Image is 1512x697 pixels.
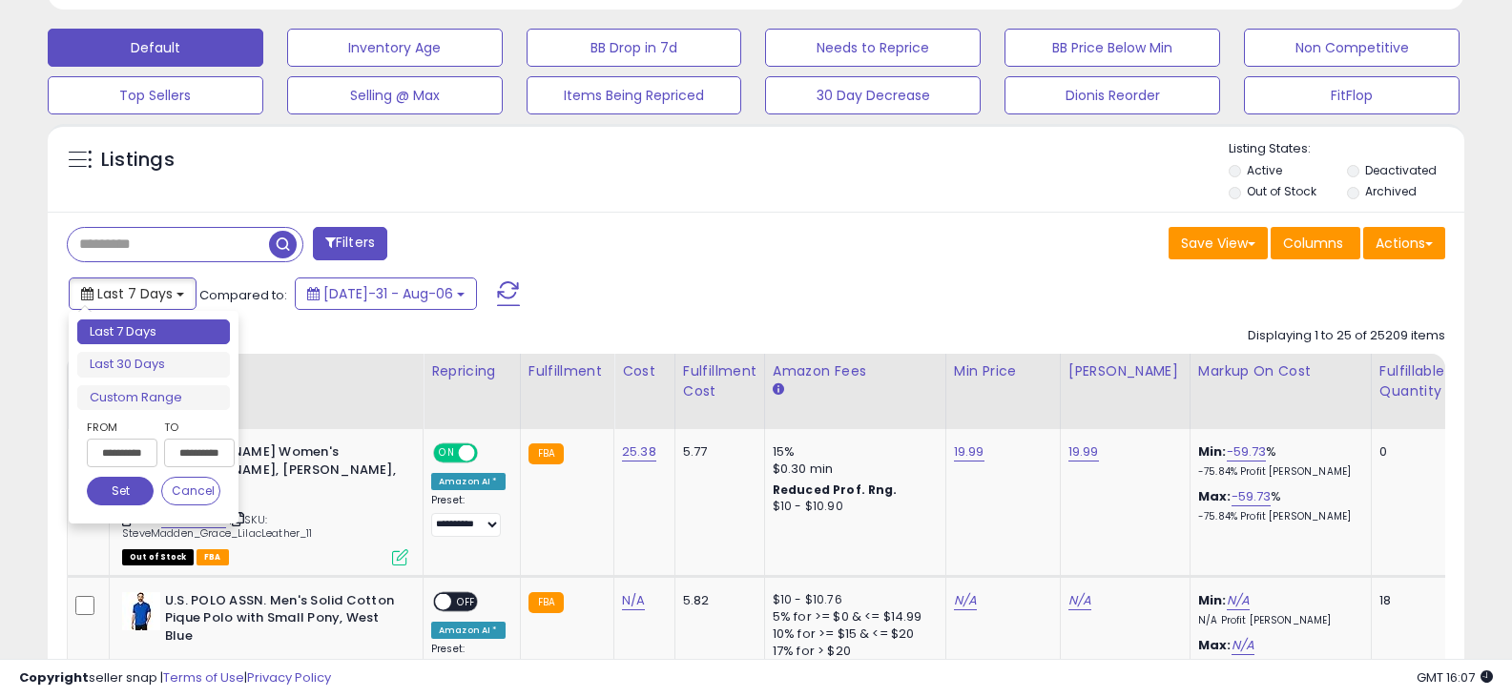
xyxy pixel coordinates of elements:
span: OFF [475,445,506,461]
button: Columns [1271,227,1360,259]
a: 19.99 [954,442,984,461]
h5: Listings [101,147,175,174]
a: -59.73 [1227,442,1267,461]
p: Listing States: [1229,140,1464,158]
span: ON [435,445,459,461]
a: N/A [1068,591,1091,610]
small: Amazon Fees. [773,381,784,399]
button: Non Competitive [1244,29,1460,67]
b: Reduced Prof. Rng. [773,482,898,498]
div: 10% for >= $15 & <= $20 [773,625,931,643]
div: seller snap | | [19,669,331,687]
div: [PERSON_NAME] [1068,361,1182,381]
div: 0 [1379,443,1439,461]
div: 5% for >= $0 & <= $14.99 [773,608,931,625]
label: Active [1247,162,1282,178]
div: Displaying 1 to 25 of 25209 items [1248,327,1445,345]
strong: Copyright [19,668,89,687]
span: [DATE]-31 - Aug-06 [323,284,453,303]
label: Archived [1365,183,1417,199]
div: % [1198,488,1357,523]
label: Deactivated [1365,162,1437,178]
button: Last 7 Days [69,277,197,310]
a: 19.99 [1068,442,1099,461]
div: Amazon AI * [431,622,506,639]
button: BB Drop in 7d [527,29,742,67]
li: Last 7 Days [77,319,230,345]
div: 5.77 [683,443,750,461]
span: | SKU: SteveMadden_Grace_LilacLeather_11 [122,512,313,541]
small: FBA [528,443,564,464]
button: Default [48,29,263,67]
a: N/A [622,591,645,610]
span: All listings that are currently out of stock and unavailable for purchase on Amazon [122,549,194,565]
div: 18 [1379,592,1439,609]
p: N/A Profit [PERSON_NAME] [1198,614,1357,627]
button: Save View [1169,227,1268,259]
p: -75.84% Profit [PERSON_NAME] [1198,510,1357,523]
b: Max: [1198,487,1232,505]
span: 2025-08-14 16:07 GMT [1417,668,1493,687]
b: [PERSON_NAME] Women's [PERSON_NAME], [PERSON_NAME], Size 11 [165,443,397,502]
button: Selling @ Max [287,76,503,114]
div: $10 - $10.76 [773,592,931,608]
p: -75.84% Profit [PERSON_NAME] [1198,465,1357,479]
div: Min Price [954,361,1052,381]
b: Min: [1198,442,1227,461]
a: -59.73 [1232,487,1272,506]
span: Compared to: [199,286,287,304]
button: Actions [1363,227,1445,259]
div: Repricing [431,361,512,381]
button: Dionis Reorder [1005,76,1220,114]
div: Amazon Fees [773,361,938,381]
span: Last 7 Days [97,284,173,303]
button: Inventory Age [287,29,503,67]
a: N/A [1227,591,1250,610]
div: $0.30 min [773,461,931,478]
div: % [1198,443,1357,479]
button: Cancel [161,477,220,505]
div: Fulfillable Quantity [1379,361,1445,401]
a: Terms of Use [163,668,244,687]
button: BB Price Below Min [1005,29,1220,67]
div: Markup on Cost [1198,361,1363,381]
th: The percentage added to the cost of goods (COGS) that forms the calculator for Min & Max prices. [1190,354,1371,429]
label: To [164,418,220,437]
a: 25.38 [622,442,656,461]
button: 30 Day Decrease [765,76,981,114]
span: FBA [197,549,229,565]
a: Privacy Policy [247,668,331,687]
b: U.S. POLO ASSN. Men's Solid Cotton Pique Polo with Small Pony, West Blue [165,592,397,650]
button: FitFlop [1244,76,1460,114]
button: Filters [313,227,387,260]
div: 5.82 [683,592,750,609]
div: Preset: [431,494,506,537]
span: Columns [1283,234,1343,253]
button: Set [87,477,154,505]
div: ASIN: [122,443,408,564]
a: N/A [1232,636,1254,655]
span: OFF [451,593,482,609]
div: Amazon AI * [431,473,506,490]
button: Top Sellers [48,76,263,114]
img: 31ELDmnTE9L._SL40_.jpg [122,592,160,630]
small: FBA [528,592,564,613]
b: Max: [1198,636,1232,654]
b: Min: [1198,591,1227,609]
a: N/A [954,591,977,610]
label: Out of Stock [1247,183,1316,199]
li: Custom Range [77,385,230,411]
div: Title [117,361,415,381]
div: Fulfillment Cost [683,361,756,401]
button: [DATE]-31 - Aug-06 [295,277,477,310]
div: Cost [622,361,667,381]
button: Items Being Repriced [527,76,742,114]
li: Last 30 Days [77,352,230,378]
div: Fulfillment [528,361,606,381]
button: Needs to Reprice [765,29,981,67]
div: 15% [773,443,931,461]
div: $10 - $10.90 [773,499,931,515]
label: From [87,418,154,437]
